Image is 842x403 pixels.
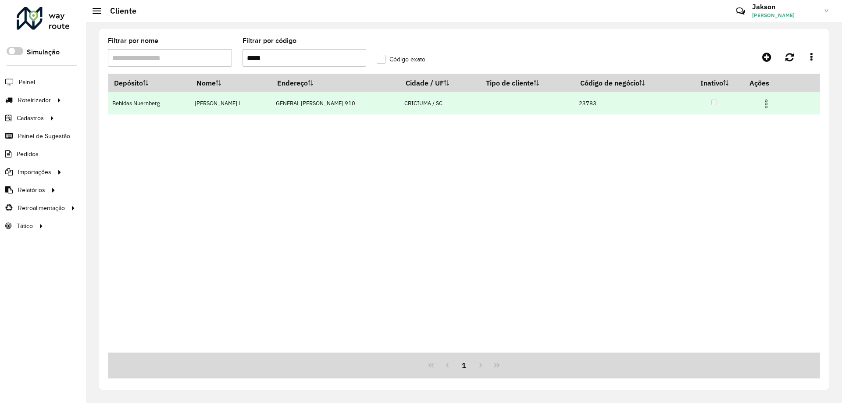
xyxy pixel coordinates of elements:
td: GENERAL [PERSON_NAME] 910 [271,92,400,114]
a: Contato Rápido [731,2,750,21]
th: Endereço [271,74,400,92]
th: Tipo de cliente [480,74,574,92]
h3: Jakson [752,3,818,11]
span: Retroalimentação [18,203,65,213]
label: Filtrar por nome [108,36,158,46]
td: [PERSON_NAME] L [190,92,271,114]
span: Tático [17,221,33,231]
th: Depósito [108,74,190,92]
button: 1 [456,357,472,374]
span: Roteirizador [18,96,51,105]
label: Filtrar por código [243,36,296,46]
th: Cidade / UF [400,74,480,92]
span: Importações [18,168,51,177]
span: [PERSON_NAME] [752,11,818,19]
td: CRICIUMA / SC [400,92,480,114]
td: Bebidas Nuernberg [108,92,190,114]
th: Inativo [685,74,744,92]
th: Nome [190,74,271,92]
th: Código de negócio [574,74,685,92]
label: Simulação [27,47,60,57]
h2: Cliente [101,6,136,16]
span: Pedidos [17,150,39,159]
td: 23783 [574,92,685,114]
label: Código exato [377,55,425,64]
span: Cadastros [17,114,44,123]
th: Ações [743,74,796,92]
span: Painel [19,78,35,87]
span: Relatórios [18,185,45,195]
span: Painel de Sugestão [18,132,70,141]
